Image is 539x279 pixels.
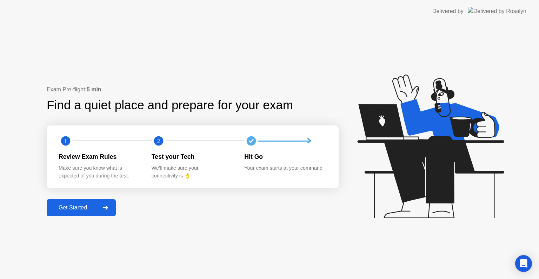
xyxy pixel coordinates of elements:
[47,85,339,94] div: Exam Pre-flight:
[432,7,464,15] div: Delivered by
[87,86,101,92] b: 5 min
[59,152,140,161] div: Review Exam Rules
[152,164,233,180] div: We’ll make sure your connectivity is 👌
[244,164,326,172] div: Your exam starts at your command
[49,205,97,211] div: Get Started
[59,164,140,180] div: Make sure you know what is expected of you during the test.
[468,7,526,15] img: Delivered by Rosalyn
[152,152,233,161] div: Test your Tech
[244,152,326,161] div: Hit Go
[64,138,67,144] text: 1
[47,199,116,216] button: Get Started
[157,138,160,144] text: 2
[515,255,532,272] div: Open Intercom Messenger
[47,96,294,115] div: Find a quiet place and prepare for your exam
